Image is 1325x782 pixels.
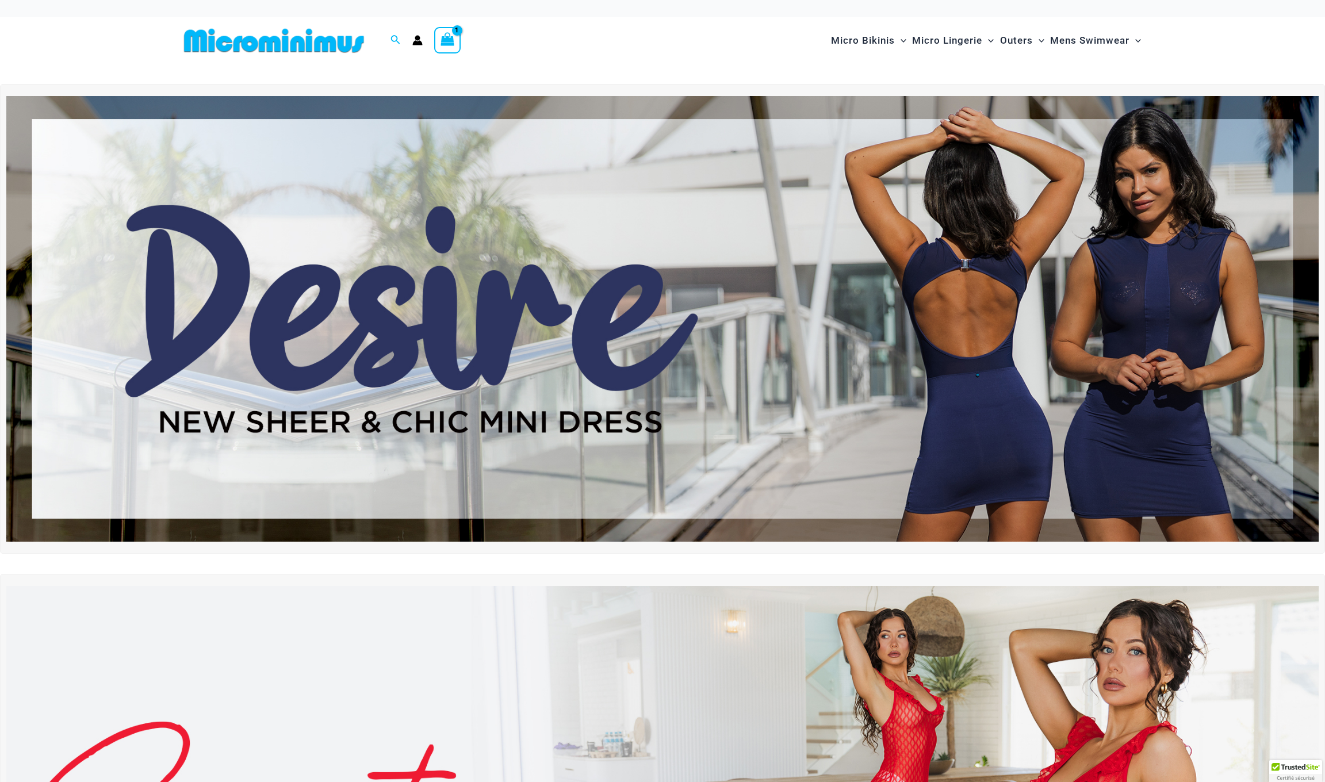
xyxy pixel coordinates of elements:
a: Account icon link [412,35,423,45]
a: Mens SwimwearMenu ToggleMenu Toggle [1047,23,1144,58]
span: Micro Lingerie [912,26,982,55]
span: Menu Toggle [982,26,994,55]
nav: Site Navigation [826,21,1146,60]
img: MM SHOP LOGO FLAT [179,28,369,53]
span: Micro Bikinis [831,26,895,55]
a: Micro BikinisMenu ToggleMenu Toggle [828,23,909,58]
a: Search icon link [390,33,401,48]
span: Menu Toggle [1129,26,1141,55]
span: Menu Toggle [895,26,906,55]
span: Mens Swimwear [1050,26,1129,55]
a: OutersMenu ToggleMenu Toggle [997,23,1047,58]
a: Micro LingerieMenu ToggleMenu Toggle [909,23,997,58]
a: View Shopping Cart, 1 items [434,27,461,53]
img: Desire me Navy Dress [6,96,1319,542]
span: Outers [1000,26,1033,55]
div: TrustedSite Certified [1269,760,1322,782]
span: Menu Toggle [1033,26,1044,55]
